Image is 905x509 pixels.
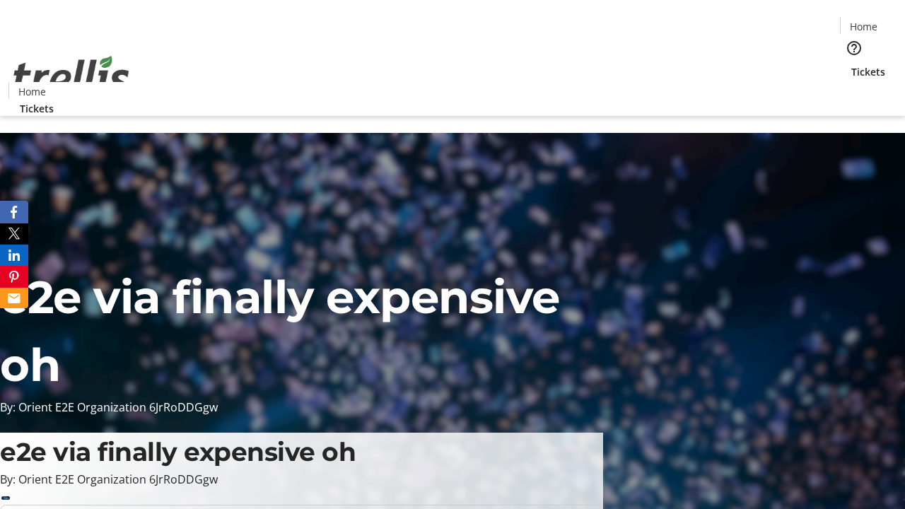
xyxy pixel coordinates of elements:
[8,101,65,116] a: Tickets
[840,64,897,79] a: Tickets
[850,19,877,34] span: Home
[9,84,54,99] a: Home
[840,79,868,107] button: Cart
[851,64,885,79] span: Tickets
[20,101,54,116] span: Tickets
[8,40,134,111] img: Orient E2E Organization 6JrRoDDGgw's Logo
[18,84,46,99] span: Home
[840,34,868,62] button: Help
[841,19,886,34] a: Home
